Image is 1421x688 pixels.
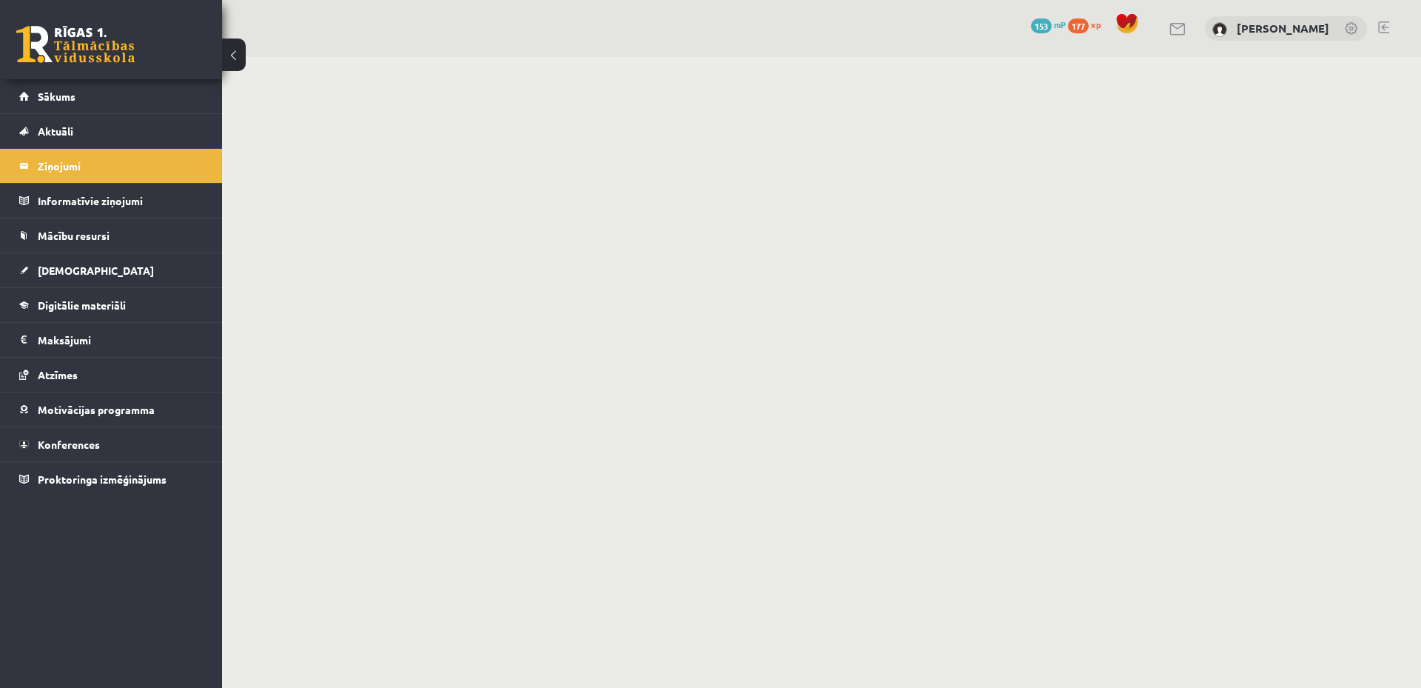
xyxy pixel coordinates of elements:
a: Ziņojumi [19,149,204,183]
a: Sākums [19,79,204,113]
span: mP [1054,19,1066,30]
a: Proktoringa izmēģinājums [19,462,204,496]
span: Sākums [38,90,75,103]
a: Motivācijas programma [19,393,204,427]
span: Konferences [38,438,100,451]
legend: Ziņojumi [38,149,204,183]
span: Atzīmes [38,368,78,381]
span: Mācību resursi [38,229,110,242]
a: 153 mP [1031,19,1066,30]
span: 177 [1068,19,1089,33]
a: Konferences [19,427,204,461]
a: 177 xp [1068,19,1108,30]
span: Motivācijas programma [38,403,155,416]
span: Digitālie materiāli [38,298,126,312]
span: Proktoringa izmēģinājums [38,472,167,486]
a: Mācību resursi [19,218,204,253]
a: Digitālie materiāli [19,288,204,322]
legend: Maksājumi [38,323,204,357]
legend: Informatīvie ziņojumi [38,184,204,218]
a: Aktuāli [19,114,204,148]
span: Aktuāli [38,124,73,138]
a: Informatīvie ziņojumi [19,184,204,218]
a: Atzīmes [19,358,204,392]
span: xp [1091,19,1101,30]
img: Viktorija Romulāne [1212,22,1227,37]
a: Maksājumi [19,323,204,357]
span: 153 [1031,19,1052,33]
span: [DEMOGRAPHIC_DATA] [38,264,154,277]
a: [PERSON_NAME] [1237,21,1329,36]
a: [DEMOGRAPHIC_DATA] [19,253,204,287]
a: Rīgas 1. Tālmācības vidusskola [16,26,135,63]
